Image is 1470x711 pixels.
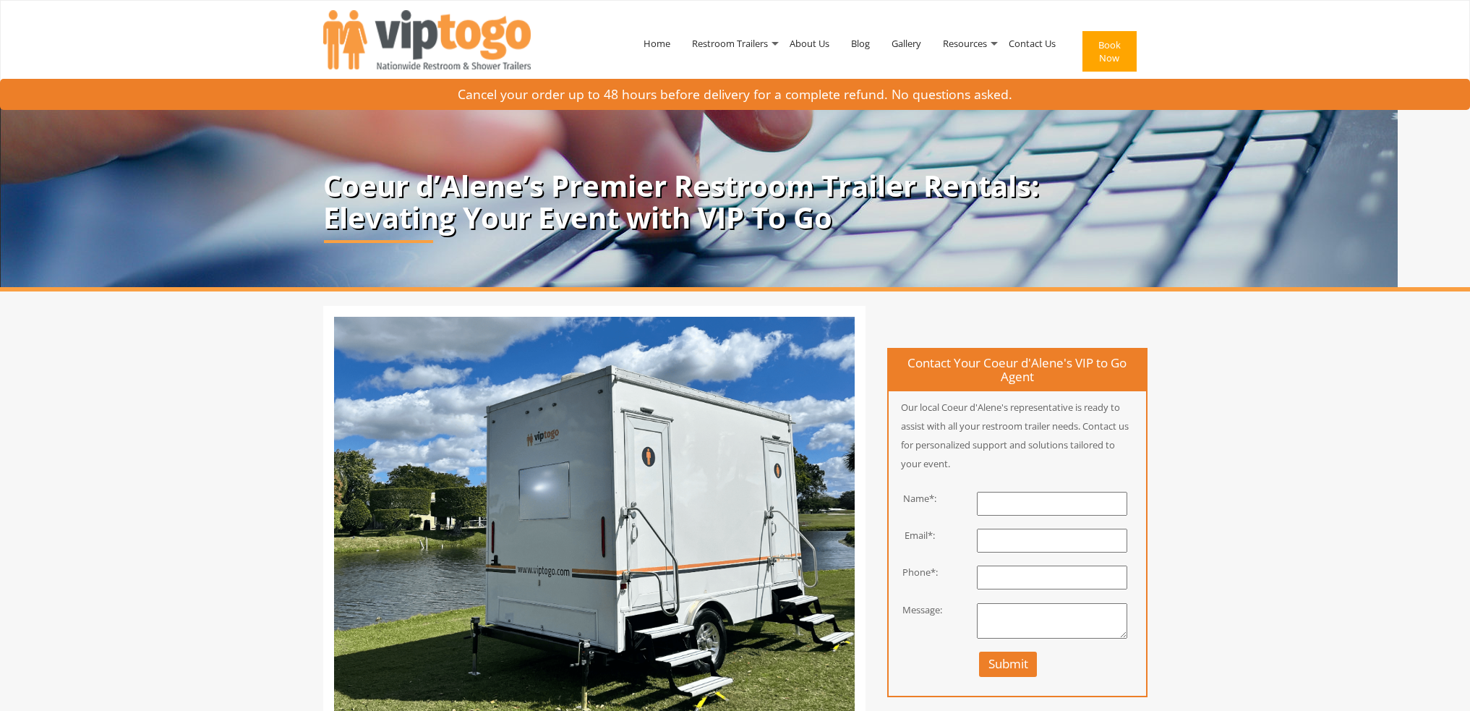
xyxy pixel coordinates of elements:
a: Book Now [1067,6,1148,103]
p: Our local Coeur d'Alene's representative is ready to assist with all your restroom trailer needs.... [889,398,1146,473]
a: Contact Us [998,6,1067,81]
a: Blog [840,6,881,81]
a: About Us [779,6,840,81]
a: Gallery [881,6,932,81]
button: Book Now [1082,31,1137,72]
a: Home [633,6,681,81]
div: Message: [878,603,948,617]
p: Coeur d’Alene’s Premier Restroom Trailer Rentals: Elevating Your Event with VIP To Go [323,170,1148,234]
div: Phone*: [878,566,948,579]
h4: Contact Your Coeur d'Alene's VIP to Go Agent [889,349,1146,392]
a: Restroom Trailers [681,6,779,81]
img: VIPTOGO [323,10,531,69]
div: Name*: [878,492,948,506]
div: Email*: [878,529,948,542]
a: Resources [932,6,998,81]
button: Submit [979,652,1038,677]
